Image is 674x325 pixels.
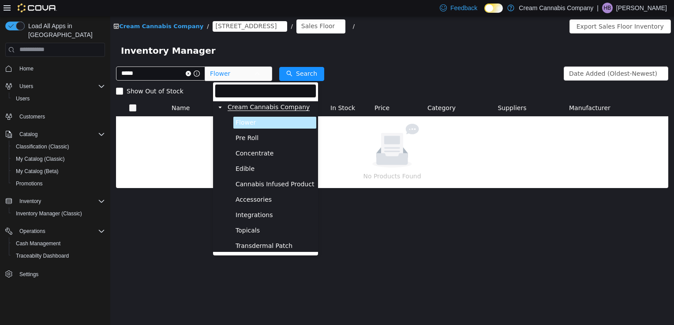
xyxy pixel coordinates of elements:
[16,143,69,150] span: Classification (Classic)
[12,154,68,164] a: My Catalog (Classic)
[12,141,105,152] span: Classification (Classic)
[12,238,105,249] span: Cash Management
[547,55,553,61] i: icon: down
[12,93,105,104] span: Users
[125,211,150,218] span: Topicals
[180,7,182,13] span: /
[105,5,167,15] span: 4205 Highway 80 East
[16,111,105,122] span: Customers
[19,65,34,72] span: Home
[519,3,593,13] p: Cream Cannabis Company
[3,7,9,13] i: icon: shop
[9,140,109,153] button: Classification (Classic)
[125,118,148,125] span: Pre Roll
[25,22,105,39] span: Load All Apps in [GEOGRAPHIC_DATA]
[9,207,109,220] button: Inventory Manager (Classic)
[83,54,90,60] i: icon: info-circle
[16,196,105,207] span: Inventory
[123,208,206,220] span: Topicals
[9,250,109,262] button: Traceabilty Dashboard
[191,3,225,16] div: Sales Floor
[2,195,109,207] button: Inventory
[2,110,109,123] button: Customers
[2,80,109,92] button: Users
[123,162,206,174] span: Cannabis Infused Product
[16,129,41,140] button: Catalog
[16,269,42,280] a: Settings
[9,153,109,165] button: My Catalog (Classic)
[9,92,109,105] button: Users
[18,4,57,12] img: Cova
[105,68,206,81] input: filter select
[100,51,120,64] span: Flower
[12,208,86,219] a: Inventory Manager (Classic)
[115,85,206,97] span: Cream Cannabis Company
[16,196,45,207] button: Inventory
[16,155,547,165] p: No Products Found
[19,113,45,120] span: Customers
[123,147,206,159] span: Edible
[16,226,49,236] button: Operations
[16,180,43,187] span: Promotions
[16,129,105,140] span: Catalog
[16,81,37,92] button: Users
[125,164,204,171] span: Cannabis Infused Product
[264,88,279,95] span: Price
[19,131,37,138] span: Catalog
[16,226,105,236] span: Operations
[602,3,613,13] div: Hunter Bailey
[11,27,111,41] span: Inventory Manager
[484,4,503,13] input: Dark Mode
[19,228,45,235] span: Operations
[123,100,206,112] span: Flower
[13,71,77,78] span: Show Out of Stock
[12,166,105,177] span: My Catalog (Beta)
[16,63,105,74] span: Home
[16,168,59,175] span: My Catalog (Beta)
[459,88,500,95] span: Manufacturer
[9,165,109,177] button: My Catalog (Beta)
[16,63,37,74] a: Home
[317,88,345,95] span: Category
[243,7,244,13] span: /
[450,4,477,12] span: Feedback
[2,267,109,280] button: Settings
[123,193,206,205] span: Integrations
[16,252,69,259] span: Traceabilty Dashboard
[616,3,667,13] p: [PERSON_NAME]
[12,251,72,261] a: Traceabilty Dashboard
[97,7,98,13] span: /
[19,83,33,90] span: Users
[123,177,206,189] span: Accessories
[12,141,73,152] a: Classification (Classic)
[12,166,62,177] a: My Catalog (Beta)
[61,88,79,95] span: Name
[117,87,199,95] span: Cream Cannabis Company
[75,55,81,60] i: icon: close-circle
[604,3,611,13] span: HB
[2,128,109,140] button: Catalog
[220,88,245,95] span: In Stock
[123,131,206,143] span: Concentrate
[16,210,82,217] span: Inventory Manager (Classic)
[2,225,109,237] button: Operations
[125,149,144,156] span: Edible
[9,237,109,250] button: Cash Management
[16,95,30,102] span: Users
[2,62,109,75] button: Home
[108,89,112,93] i: icon: caret-down
[12,178,105,189] span: Promotions
[5,59,105,303] nav: Complex example
[12,238,64,249] a: Cash Management
[125,226,182,233] span: Transdermal Patch
[12,154,105,164] span: My Catalog (Classic)
[3,7,93,13] a: icon: shopCream Cannabis Company
[12,93,33,104] a: Users
[12,208,105,219] span: Inventory Manager (Classic)
[16,240,60,247] span: Cash Management
[125,180,161,187] span: Accessories
[19,271,38,278] span: Settings
[169,51,214,65] button: icon: searchSearch
[12,251,105,261] span: Traceabilty Dashboard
